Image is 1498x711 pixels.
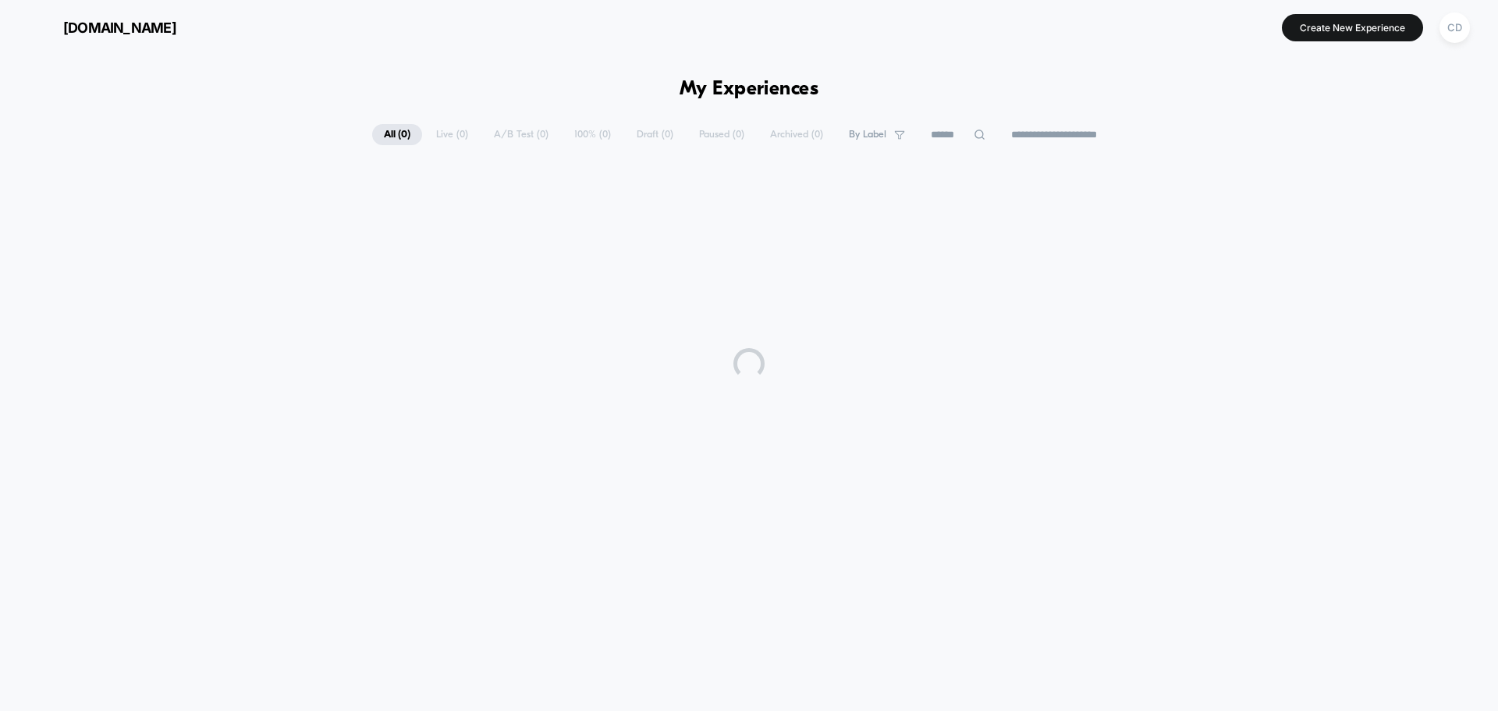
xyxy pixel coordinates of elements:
button: [DOMAIN_NAME] [23,15,181,40]
span: By Label [849,129,886,140]
button: Create New Experience [1282,14,1423,41]
h1: My Experiences [680,78,819,101]
div: CD [1439,12,1470,43]
span: [DOMAIN_NAME] [63,20,176,36]
button: CD [1435,12,1475,44]
span: All ( 0 ) [372,124,422,145]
